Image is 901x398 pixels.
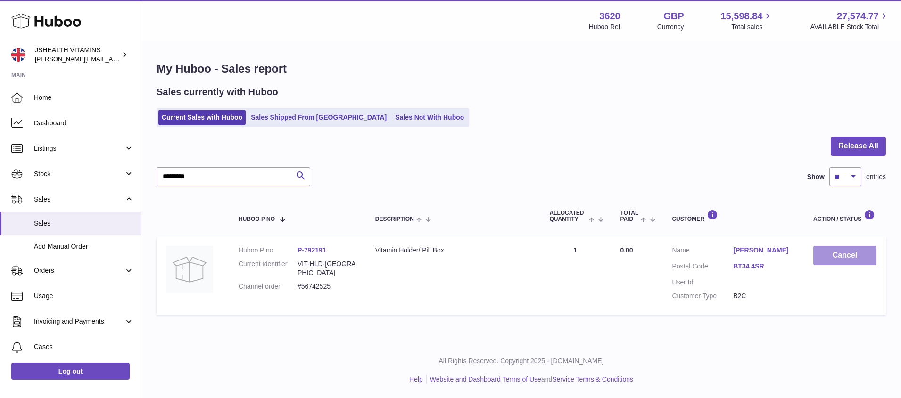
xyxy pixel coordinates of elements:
[157,86,278,98] h2: Sales currently with Huboo
[720,10,773,32] a: 15,598.84 Total sales
[158,110,246,125] a: Current Sales with Huboo
[239,282,298,291] dt: Channel order
[589,23,620,32] div: Huboo Ref
[34,195,124,204] span: Sales
[733,246,794,255] a: [PERSON_NAME]
[663,10,684,23] strong: GBP
[239,216,275,222] span: Huboo P no
[807,172,825,181] label: Show
[298,282,356,291] dd: #56742525
[427,375,633,384] li: and
[672,292,733,301] dt: Customer Type
[34,219,134,228] span: Sales
[813,246,876,265] button: Cancel
[34,144,124,153] span: Listings
[298,260,356,277] dd: VIT-HLD-[GEOGRAPHIC_DATA]
[34,292,134,301] span: Usage
[549,210,587,222] span: ALLOCATED Quantity
[392,110,467,125] a: Sales Not With Huboo
[733,262,794,271] a: BT34 4SR
[672,210,794,222] div: Customer
[810,23,890,32] span: AVAILABLE Stock Total
[409,375,423,383] a: Help
[239,260,298,277] dt: Current identifier
[672,262,733,273] dt: Postal Code
[157,61,886,76] h1: My Huboo - Sales report
[239,246,298,255] dt: Huboo P no
[672,278,733,287] dt: User Id
[720,10,762,23] span: 15,598.84
[34,342,134,351] span: Cases
[672,246,733,257] dt: Name
[620,246,633,254] span: 0.00
[657,23,684,32] div: Currency
[34,242,134,251] span: Add Manual Order
[34,266,124,275] span: Orders
[166,246,213,293] img: no-photo.jpg
[34,170,124,179] span: Stock
[149,357,893,366] p: All Rights Reserved. Copyright 2025 - [DOMAIN_NAME]
[810,10,890,32] a: 27,574.77 AVAILABLE Stock Total
[599,10,620,23] strong: 3620
[540,236,611,315] td: 1
[552,375,633,383] a: Service Terms & Conditions
[733,292,794,301] dd: B2C
[831,137,886,156] button: Release All
[813,210,876,222] div: Action / Status
[35,55,189,63] span: [PERSON_NAME][EMAIL_ADDRESS][DOMAIN_NAME]
[731,23,773,32] span: Total sales
[11,48,25,62] img: francesca@jshealthvitamins.com
[298,246,326,254] a: P-792191
[430,375,541,383] a: Website and Dashboard Terms of Use
[837,10,879,23] span: 27,574.77
[248,110,390,125] a: Sales Shipped From [GEOGRAPHIC_DATA]
[35,46,120,64] div: JSHEALTH VITAMINS
[34,93,134,102] span: Home
[34,119,134,128] span: Dashboard
[375,246,531,255] div: Vitamin Holder/ Pill Box
[620,210,638,222] span: Total paid
[34,317,124,326] span: Invoicing and Payments
[375,216,414,222] span: Description
[866,172,886,181] span: entries
[11,363,130,380] a: Log out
